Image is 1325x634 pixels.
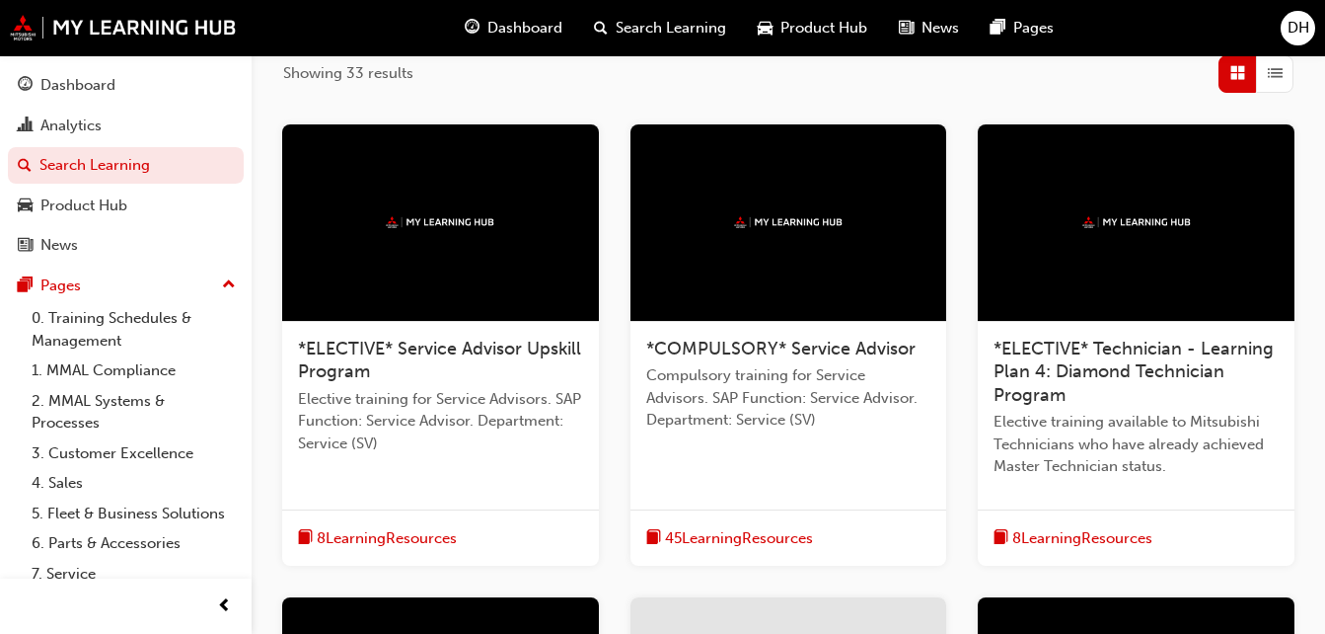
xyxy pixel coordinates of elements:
[616,17,726,40] span: Search Learning
[991,16,1005,40] span: pages-icon
[40,234,78,257] div: News
[18,237,33,255] span: news-icon
[487,17,562,40] span: Dashboard
[298,526,313,551] span: book-icon
[899,16,914,40] span: news-icon
[8,108,244,144] a: Analytics
[18,198,33,215] span: car-icon
[646,526,661,551] span: book-icon
[40,195,127,217] div: Product Hub
[994,338,1274,406] span: *ELECTIVE* Technician - Learning Plan 4: Diamond Technician Program
[40,115,102,137] div: Analytics
[24,438,244,469] a: 3. Customer Excellence
[24,386,244,438] a: 2. MMAL Systems & Processes
[8,67,244,104] a: Dashboard
[734,216,843,229] img: mmal
[298,526,457,551] button: book-icon8LearningResources
[1082,216,1191,229] img: mmal
[40,74,115,97] div: Dashboard
[24,356,244,386] a: 1. MMAL Compliance
[449,8,578,48] a: guage-iconDashboard
[18,277,33,295] span: pages-icon
[994,411,1279,478] span: Elective training available to Mitsubishi Technicians who have already achieved Master Technician...
[24,528,244,559] a: 6. Parts & Accessories
[24,303,244,356] a: 0. Training Schedules & Management
[646,338,916,359] span: *COMPULSORY* Service Advisor
[8,268,244,304] button: Pages
[298,388,583,455] span: Elective training for Service Advisors. SAP Function: Service Advisor. Department: Service (SV)
[8,63,244,268] button: DashboardAnalyticsSearch LearningProduct HubNews
[465,16,479,40] span: guage-icon
[1012,527,1152,550] span: 8 Learning Resources
[18,157,32,175] span: search-icon
[1013,17,1054,40] span: Pages
[978,124,1294,567] a: mmal*ELECTIVE* Technician - Learning Plan 4: Diamond Technician ProgramElective training availabl...
[40,275,81,297] div: Pages
[18,118,33,135] span: chart-icon
[8,188,244,224] a: Product Hub
[1281,11,1315,45] button: DH
[283,62,413,85] span: Showing 33 results
[8,227,244,264] a: News
[317,527,457,550] span: 8 Learning Resources
[578,8,742,48] a: search-iconSearch Learning
[24,468,244,499] a: 4. Sales
[975,8,1069,48] a: pages-iconPages
[282,124,599,567] a: mmal*ELECTIVE* Service Advisor Upskill ProgramElective training for Service Advisors. SAP Functio...
[24,499,244,529] a: 5. Fleet & Business Solutions
[742,8,883,48] a: car-iconProduct Hub
[222,273,236,298] span: up-icon
[298,338,581,383] span: *ELECTIVE* Service Advisor Upskill Program
[994,526,1008,551] span: book-icon
[1268,62,1283,85] span: List
[10,15,237,40] img: mmal
[921,17,959,40] span: News
[8,147,244,184] a: Search Learning
[630,124,947,567] a: mmal*COMPULSORY* Service AdvisorCompulsory training for Service Advisors. SAP Function: Service A...
[994,526,1152,551] button: book-icon8LearningResources
[758,16,773,40] span: car-icon
[780,17,867,40] span: Product Hub
[217,594,232,619] span: prev-icon
[883,8,975,48] a: news-iconNews
[386,216,494,229] img: mmal
[646,364,931,432] span: Compulsory training for Service Advisors. SAP Function: Service Advisor. Department: Service (SV)
[24,559,244,590] a: 7. Service
[18,77,33,95] span: guage-icon
[665,527,813,550] span: 45 Learning Resources
[646,526,813,551] button: book-icon45LearningResources
[1230,62,1245,85] span: Grid
[1288,17,1309,40] span: DH
[594,16,608,40] span: search-icon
